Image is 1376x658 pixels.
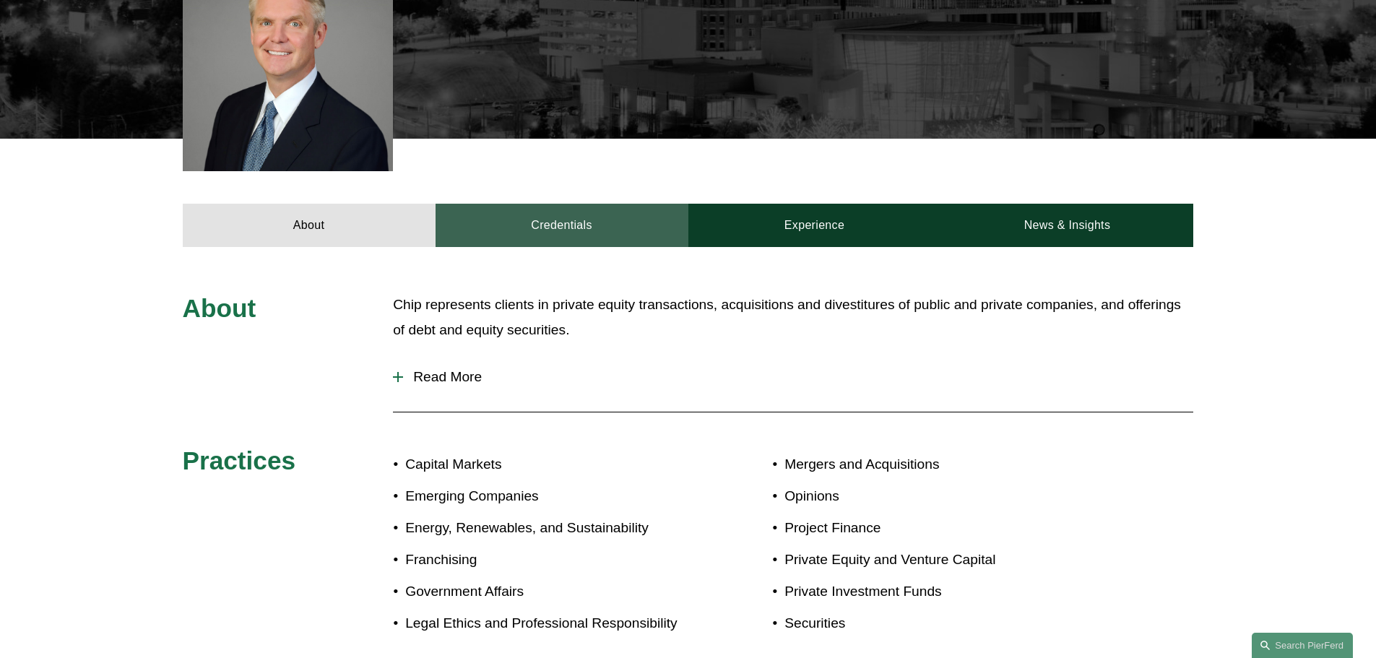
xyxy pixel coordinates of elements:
p: Chip represents clients in private equity transactions, acquisitions and divestitures of public a... [393,293,1193,342]
a: Credentials [436,204,688,247]
p: Opinions [784,484,1109,509]
p: Private Investment Funds [784,579,1109,605]
a: Search this site [1252,633,1353,658]
p: Mergers and Acquisitions [784,452,1109,477]
p: Emerging Companies [405,484,688,509]
button: Read More [393,358,1193,396]
span: About [183,294,256,322]
span: Practices [183,446,296,475]
a: Experience [688,204,941,247]
p: Project Finance [784,516,1109,541]
p: Energy, Renewables, and Sustainability [405,516,688,541]
p: Legal Ethics and Professional Responsibility [405,611,688,636]
a: About [183,204,436,247]
p: Franchising [405,547,688,573]
p: Securities [784,611,1109,636]
a: News & Insights [940,204,1193,247]
p: Private Equity and Venture Capital [784,547,1109,573]
span: Read More [403,369,1193,385]
p: Government Affairs [405,579,688,605]
p: Capital Markets [405,452,688,477]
